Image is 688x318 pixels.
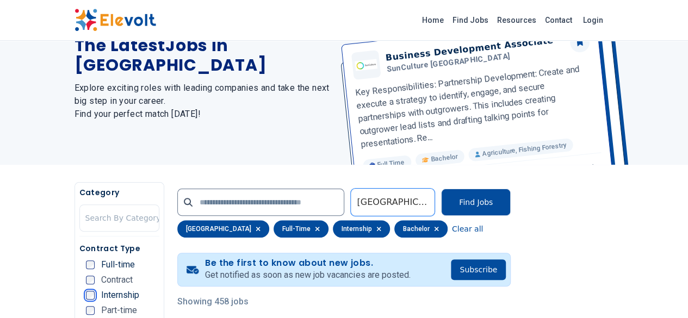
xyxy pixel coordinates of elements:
iframe: Chat Widget [634,266,688,318]
button: Find Jobs [441,189,511,216]
img: Elevolt [75,9,156,32]
input: Contract [86,276,95,284]
span: Internship [101,291,139,300]
p: Get notified as soon as new job vacancies are posted. [205,269,410,282]
h5: Category [79,187,159,198]
span: Contract [101,276,133,284]
button: Subscribe [451,259,506,280]
a: Find Jobs [448,11,493,29]
span: Full-time [101,260,135,269]
a: Login [577,9,610,31]
input: Internship [86,291,95,300]
h1: The Latest Jobs in [GEOGRAPHIC_DATA] [75,36,331,75]
h2: Explore exciting roles with leading companies and take the next big step in your career. Find you... [75,82,331,121]
span: Part-time [101,306,137,315]
div: [GEOGRAPHIC_DATA] [177,220,269,238]
a: Contact [541,11,577,29]
h5: Contract Type [79,243,159,254]
div: full-time [274,220,328,238]
div: internship [333,220,390,238]
input: Full-time [86,260,95,269]
p: Showing 458 jobs [177,295,511,308]
a: Resources [493,11,541,29]
button: Clear all [452,220,483,238]
div: bachelor [394,220,448,238]
input: Part-time [86,306,95,315]
a: Home [418,11,448,29]
h4: Be the first to know about new jobs. [205,258,410,269]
